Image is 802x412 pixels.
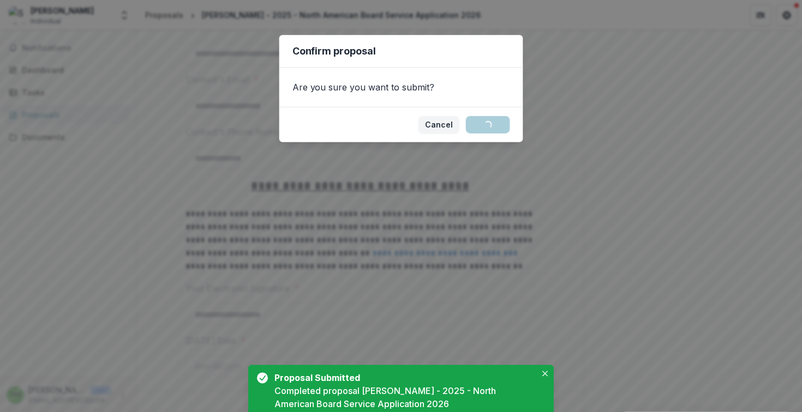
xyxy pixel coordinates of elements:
div: Are you sure you want to submit? [279,68,523,107]
div: Completed proposal [PERSON_NAME] - 2025 - North American Board Service Application 2026 [274,384,536,410]
div: Proposal Submitted [274,371,532,384]
button: Close [538,367,552,380]
button: Cancel [418,116,459,134]
header: Confirm proposal [279,35,523,68]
